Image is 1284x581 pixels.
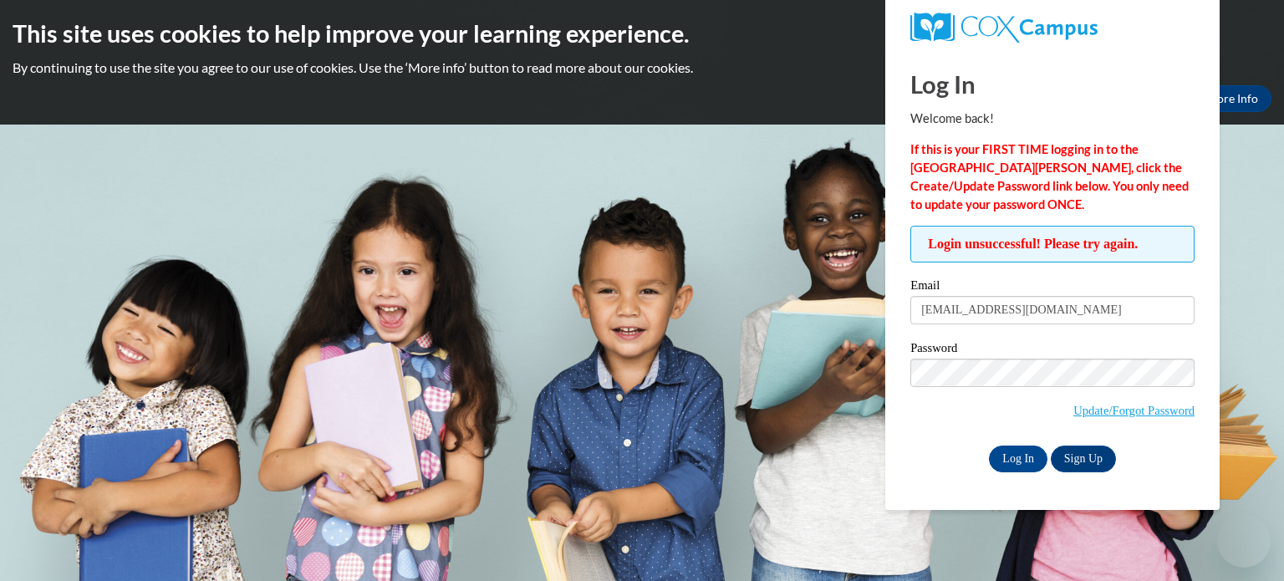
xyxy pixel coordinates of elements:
[989,446,1047,472] input: Log In
[910,67,1195,101] h1: Log In
[13,17,1271,50] h2: This site uses cookies to help improve your learning experience.
[1051,446,1116,472] a: Sign Up
[910,279,1195,296] label: Email
[910,342,1195,359] label: Password
[910,110,1195,128] p: Welcome back!
[910,142,1189,212] strong: If this is your FIRST TIME logging in to the [GEOGRAPHIC_DATA][PERSON_NAME], click the Create/Upd...
[910,13,1098,43] img: COX Campus
[13,59,1271,77] p: By continuing to use the site you agree to our use of cookies. Use the ‘More info’ button to read...
[910,226,1195,262] span: Login unsuccessful! Please try again.
[1073,404,1195,417] a: Update/Forgot Password
[1193,85,1271,112] a: More Info
[910,13,1195,43] a: COX Campus
[1217,514,1271,568] iframe: Button to launch messaging window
